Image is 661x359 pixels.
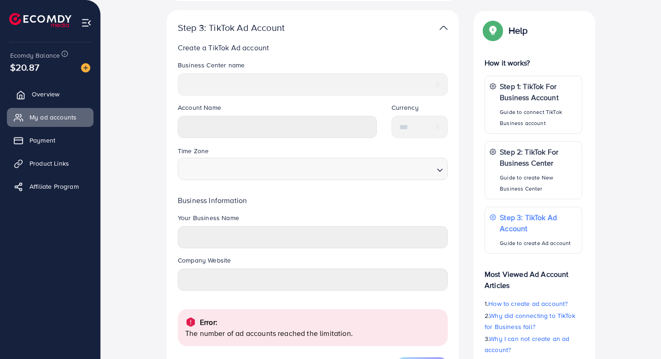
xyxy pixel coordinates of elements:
[485,22,501,39] img: Popup guide
[500,146,577,168] p: Step 2: TikTok For Business Center
[500,107,577,129] p: Guide to connect TikTok Business account
[185,317,196,328] img: alert
[29,113,76,122] span: My ad accounts
[178,22,353,33] p: Step 3: TikTok Ad Account
[10,51,60,60] span: Ecomdy Balance
[485,333,582,355] p: 3.
[10,60,39,74] span: $20.87
[29,182,79,191] span: Affiliate Program
[178,256,448,269] legend: Company Website
[81,18,92,28] img: menu
[200,317,217,328] p: Error:
[81,63,90,72] img: image
[485,298,582,309] p: 1.
[500,212,577,234] p: Step 3: TikTok Ad Account
[185,328,440,339] p: The number of ad accounts reached the limitation.
[622,317,654,352] iframe: Chat
[485,310,582,332] p: 2.
[178,195,448,206] p: Business Information
[485,261,582,291] p: Most Viewed Ad Account Articles
[488,299,567,308] span: How to create ad account?
[485,57,582,68] p: How it works?
[178,213,448,226] legend: Your Business Name
[29,159,69,168] span: Product Links
[7,85,94,103] a: Overview
[182,160,433,177] input: Search for option
[32,90,59,99] span: Overview
[7,108,94,126] a: My ad accounts
[29,136,55,145] span: Payment
[7,131,94,150] a: Payment
[7,154,94,173] a: Product Links
[485,334,570,354] span: Why I can not create an ad account?
[392,103,448,116] legend: Currency
[178,103,377,116] legend: Account Name
[178,42,448,53] p: Create a TikTok Ad account
[178,60,448,73] legend: Business Center name
[178,158,448,180] div: Search for option
[9,13,71,27] img: logo
[500,81,577,103] p: Step 1: TikTok For Business Account
[509,25,528,36] p: Help
[485,311,575,331] span: Why did connecting to TikTok for Business fail?
[178,146,209,156] label: Time Zone
[500,238,577,249] p: Guide to create Ad account
[500,172,577,194] p: Guide to create New Business Center
[7,177,94,196] a: Affiliate Program
[439,21,448,35] img: TikTok partner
